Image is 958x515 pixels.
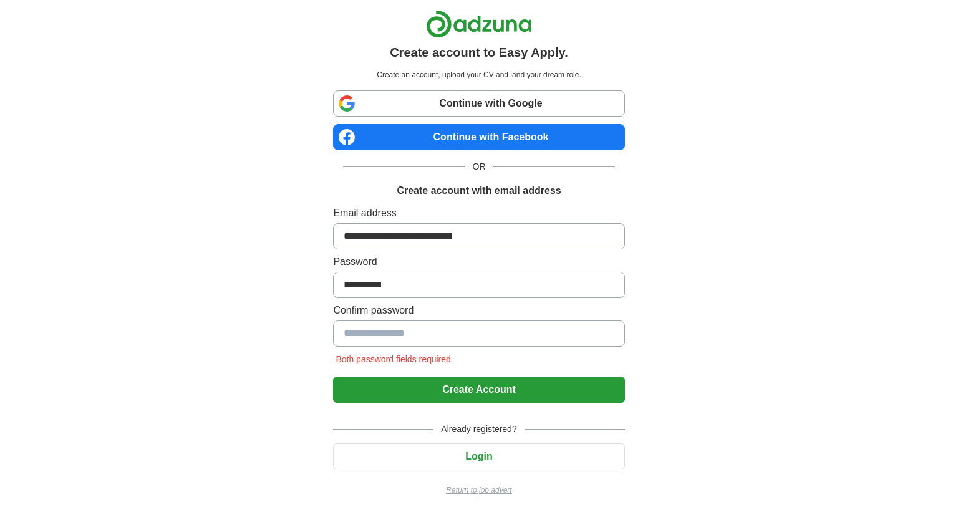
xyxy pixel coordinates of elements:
a: Continue with Google [333,90,624,117]
span: OR [465,160,493,173]
span: Already registered? [433,423,524,436]
a: Continue with Facebook [333,124,624,150]
a: Return to job advert [333,484,624,496]
button: Create Account [333,377,624,403]
label: Email address [333,206,624,221]
p: Create an account, upload your CV and land your dream role. [336,69,622,80]
h1: Create account with email address [397,183,561,198]
label: Confirm password [333,303,624,318]
label: Password [333,254,624,269]
a: Login [333,451,624,461]
img: Adzuna logo [426,10,532,38]
span: Both password fields required [333,354,453,364]
button: Login [333,443,624,469]
h1: Create account to Easy Apply. [390,43,568,62]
